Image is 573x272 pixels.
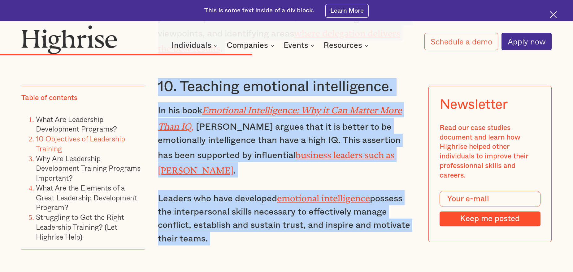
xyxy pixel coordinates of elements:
[158,102,415,178] p: In his book [PERSON_NAME] argues that it is better to be emotionally intelligence than have a hig...
[501,33,551,50] a: Apply now
[158,78,415,96] h3: 10. Teaching emotional intelligence.
[191,121,194,127] em: ,
[21,93,77,103] div: Table of contents
[171,42,219,49] div: Individuals
[323,42,362,49] div: Resources
[227,42,276,49] div: Companies
[204,6,315,15] div: This is some text inside of a div block.
[171,42,211,49] div: Individuals
[424,33,498,50] a: Schedule a demo
[440,97,508,112] div: Newsletter
[440,211,540,226] input: Keep me posted
[227,42,268,49] div: Companies
[323,42,370,49] div: Resources
[158,150,394,171] a: business leaders such as [PERSON_NAME]
[284,42,308,49] div: Events
[440,191,540,226] form: Modal Form
[277,193,370,199] a: emotional intelligence
[440,191,540,207] input: Your e-mail
[158,105,402,127] a: Emotional Intelligence: Why it Can Matter More Than IQ
[36,153,141,183] a: Why Are Leadership Development Training Programs Important?
[36,133,125,154] a: 10 Objectives of Leadership Training
[325,4,369,18] a: Learn More
[440,123,540,180] div: Read our case studies document and learn how Highrise helped other individuals to improve their p...
[158,190,415,246] p: Leaders who have developed possess the interpersonal skills necessary to effectively manage confl...
[36,211,124,242] a: Struggling to Get the Right Leadership Training? (Let Highrise Help)
[550,11,557,18] img: Cross icon
[36,182,137,213] a: What Are the Elements of a Great Leadership Development Program?
[36,113,117,134] a: What Are Leadership Development Programs?
[21,25,117,54] img: Highrise logo
[284,42,316,49] div: Events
